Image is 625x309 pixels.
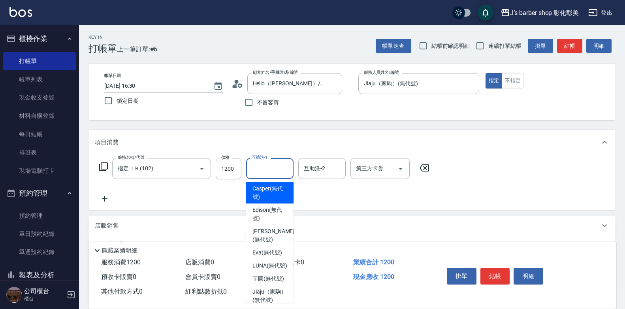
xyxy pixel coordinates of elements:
span: 其他付款方式 0 [101,288,143,295]
a: 每日結帳 [3,125,76,143]
label: 價格 [221,154,230,160]
button: 登出 [585,6,616,20]
a: 單週預約紀錄 [3,243,76,261]
button: 掛單 [447,268,476,285]
h3: 打帳單 [88,43,117,54]
span: 現金應收 1200 [353,273,394,281]
span: 紅利點數折抵 0 [185,288,227,295]
a: 打帳單 [3,52,76,70]
a: 現金收支登錄 [3,89,76,107]
img: Logo [9,7,32,17]
span: LUNA (無代號) [252,262,287,270]
img: Person [6,287,22,303]
button: 結帳 [557,39,582,53]
span: Jiaju（家駒） (無代號) [252,288,287,304]
span: 服務消費 1200 [101,258,141,266]
label: 服務人員姓名/編號 [364,70,399,75]
button: 指定 [486,73,503,89]
button: save [478,5,493,21]
div: 項目消費 [88,130,616,155]
span: 會員卡販賣 0 [185,273,220,281]
span: 不留客資 [257,98,279,107]
a: 單日預約紀錄 [3,225,76,243]
button: 明細 [586,39,612,53]
span: [PERSON_NAME] (無代號) [252,227,294,244]
span: 預收卡販賣 0 [101,273,136,281]
button: 預約管理 [3,183,76,203]
label: 顧客姓名/手機號碼/編號 [253,70,298,75]
p: 預收卡販賣 [95,241,124,249]
h2: Key In [88,35,117,40]
button: 報表及分析 [3,265,76,285]
button: 帳單速查 [376,39,411,53]
span: 上一筆訂單:#6 [117,44,158,54]
span: 芋圓 (無代號) [252,275,284,283]
a: 預約管理 [3,207,76,225]
span: 結帳前確認明細 [431,42,470,50]
button: 結帳 [480,268,510,285]
span: 業績合計 1200 [353,258,394,266]
button: J’s barber shop 彰化彰美 [497,5,582,21]
a: 排班表 [3,143,76,162]
label: 帳單日期 [104,73,121,79]
button: 不指定 [502,73,524,89]
label: 互助洗-1 [252,154,267,160]
p: 櫃台 [24,295,64,302]
span: 鎖定日期 [117,97,139,105]
button: 掛單 [528,39,553,53]
span: 連續打單結帳 [488,42,521,50]
button: 明細 [514,268,543,285]
span: Edison (無代號) [252,206,287,222]
input: YYYY/MM/DD hh:mm [104,79,205,92]
button: 櫃檯作業 [3,28,76,49]
h5: 公司櫃台 [24,287,64,295]
button: Open [394,162,407,175]
label: 服務名稱/代號 [118,154,144,160]
a: 帳單列表 [3,70,76,89]
p: 店販銷售 [95,222,119,230]
span: 店販消費 0 [185,258,214,266]
div: J’s barber shop 彰化彰美 [510,8,579,18]
button: Choose date, selected date is 2025-09-04 [209,77,228,96]
div: 店販銷售 [88,216,616,235]
button: Open [196,162,208,175]
p: 項目消費 [95,138,119,147]
a: 現場電腦打卡 [3,162,76,180]
a: 材料自購登錄 [3,107,76,125]
span: Casper (無代號) [252,185,287,201]
p: 隱藏業績明細 [102,247,137,255]
div: 預收卡販賣 [88,235,616,254]
span: Eva (無代號) [252,249,282,257]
